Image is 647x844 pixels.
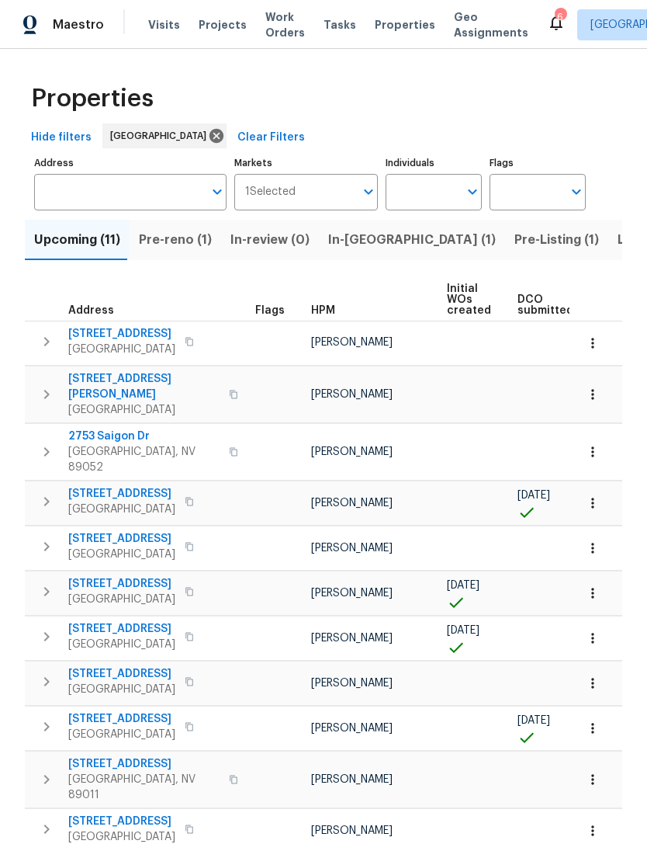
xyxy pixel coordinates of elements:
[311,633,393,644] span: [PERSON_NAME]
[34,158,227,168] label: Address
[68,342,175,357] span: [GEOGRAPHIC_DATA]
[245,186,296,199] span: 1 Selected
[454,9,528,40] span: Geo Assignments
[311,678,393,689] span: [PERSON_NAME]
[255,305,285,316] span: Flags
[139,229,212,251] span: Pre-reno (1)
[68,305,114,316] span: Address
[199,17,247,33] span: Projects
[375,17,435,33] span: Properties
[31,91,154,106] span: Properties
[68,576,175,592] span: [STREET_ADDRESS]
[230,229,310,251] span: In-review (0)
[311,389,393,400] span: [PERSON_NAME]
[311,825,393,836] span: [PERSON_NAME]
[311,723,393,734] span: [PERSON_NAME]
[68,371,220,402] span: [STREET_ADDRESS][PERSON_NAME]
[53,17,104,33] span: Maestro
[517,490,550,501] span: [DATE]
[386,158,482,168] label: Individuals
[311,337,393,348] span: [PERSON_NAME]
[447,580,479,591] span: [DATE]
[110,128,213,144] span: [GEOGRAPHIC_DATA]
[323,19,356,30] span: Tasks
[68,682,175,697] span: [GEOGRAPHIC_DATA]
[68,444,220,475] span: [GEOGRAPHIC_DATA], NV 89052
[462,181,483,203] button: Open
[517,715,550,726] span: [DATE]
[311,498,393,509] span: [PERSON_NAME]
[25,123,98,152] button: Hide filters
[311,588,393,599] span: [PERSON_NAME]
[517,294,573,316] span: DCO submitted
[68,756,220,772] span: [STREET_ADDRESS]
[311,543,393,554] span: [PERSON_NAME]
[68,502,175,517] span: [GEOGRAPHIC_DATA]
[234,158,379,168] label: Markets
[514,229,599,251] span: Pre-Listing (1)
[328,229,496,251] span: In-[GEOGRAPHIC_DATA] (1)
[237,128,305,148] span: Clear Filters
[68,531,175,547] span: [STREET_ADDRESS]
[555,9,566,25] div: 6
[68,547,175,562] span: [GEOGRAPHIC_DATA]
[148,17,180,33] span: Visits
[206,181,228,203] button: Open
[31,128,92,148] span: Hide filters
[68,429,220,444] span: 2753 Saigon Dr
[34,229,120,251] span: Upcoming (11)
[68,772,220,803] span: [GEOGRAPHIC_DATA], NV 89011
[311,774,393,785] span: [PERSON_NAME]
[447,283,491,316] span: Initial WOs created
[68,814,175,829] span: [STREET_ADDRESS]
[358,181,379,203] button: Open
[447,625,479,636] span: [DATE]
[68,402,220,418] span: [GEOGRAPHIC_DATA]
[311,305,335,316] span: HPM
[68,326,175,342] span: [STREET_ADDRESS]
[231,123,311,152] button: Clear Filters
[68,621,175,637] span: [STREET_ADDRESS]
[311,446,393,457] span: [PERSON_NAME]
[68,666,175,682] span: [STREET_ADDRESS]
[68,592,175,607] span: [GEOGRAPHIC_DATA]
[68,637,175,652] span: [GEOGRAPHIC_DATA]
[265,9,305,40] span: Work Orders
[68,727,175,742] span: [GEOGRAPHIC_DATA]
[490,158,586,168] label: Flags
[102,123,227,148] div: [GEOGRAPHIC_DATA]
[68,711,175,727] span: [STREET_ADDRESS]
[566,181,587,203] button: Open
[68,486,175,502] span: [STREET_ADDRESS]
